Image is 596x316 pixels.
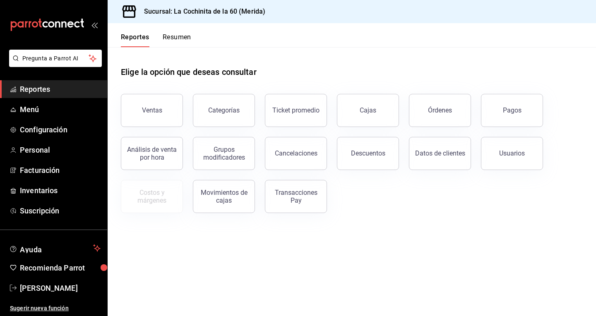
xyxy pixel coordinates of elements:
[20,124,101,135] span: Configuración
[351,149,385,157] div: Descuentos
[163,33,191,47] button: Resumen
[121,33,191,47] div: navigation tabs
[337,94,399,127] a: Cajas
[198,146,250,161] div: Grupos modificadores
[20,104,101,115] span: Menú
[208,106,240,114] div: Categorías
[137,7,265,17] h3: Sucursal: La Cochinita de la 60 (Merida)
[10,304,101,313] span: Sugerir nueva función
[193,180,255,213] button: Movimientos de cajas
[360,105,377,115] div: Cajas
[193,94,255,127] button: Categorías
[198,189,250,204] div: Movimientos de cajas
[272,106,320,114] div: Ticket promedio
[481,137,543,170] button: Usuarios
[409,137,471,170] button: Datos de clientes
[193,137,255,170] button: Grupos modificadores
[20,282,101,294] span: [PERSON_NAME]
[126,189,178,204] div: Costos y márgenes
[121,180,183,213] button: Contrata inventarios para ver este reporte
[265,137,327,170] button: Cancelaciones
[121,66,257,78] h1: Elige la opción que deseas consultar
[20,262,101,273] span: Recomienda Parrot
[337,137,399,170] button: Descuentos
[121,33,149,47] button: Reportes
[428,106,452,114] div: Órdenes
[142,106,162,114] div: Ventas
[20,185,101,196] span: Inventarios
[481,94,543,127] button: Pagos
[265,180,327,213] button: Transacciones Pay
[22,54,89,63] span: Pregunta a Parrot AI
[126,146,178,161] div: Análisis de venta por hora
[499,149,525,157] div: Usuarios
[20,165,101,176] span: Facturación
[20,243,90,253] span: Ayuda
[270,189,322,204] div: Transacciones Pay
[265,94,327,127] button: Ticket promedio
[415,149,465,157] div: Datos de clientes
[503,106,521,114] div: Pagos
[20,144,101,156] span: Personal
[121,94,183,127] button: Ventas
[409,94,471,127] button: Órdenes
[6,60,102,69] a: Pregunta a Parrot AI
[91,22,98,28] button: open_drawer_menu
[9,50,102,67] button: Pregunta a Parrot AI
[121,137,183,170] button: Análisis de venta por hora
[20,205,101,216] span: Suscripción
[20,84,101,95] span: Reportes
[275,149,317,157] div: Cancelaciones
